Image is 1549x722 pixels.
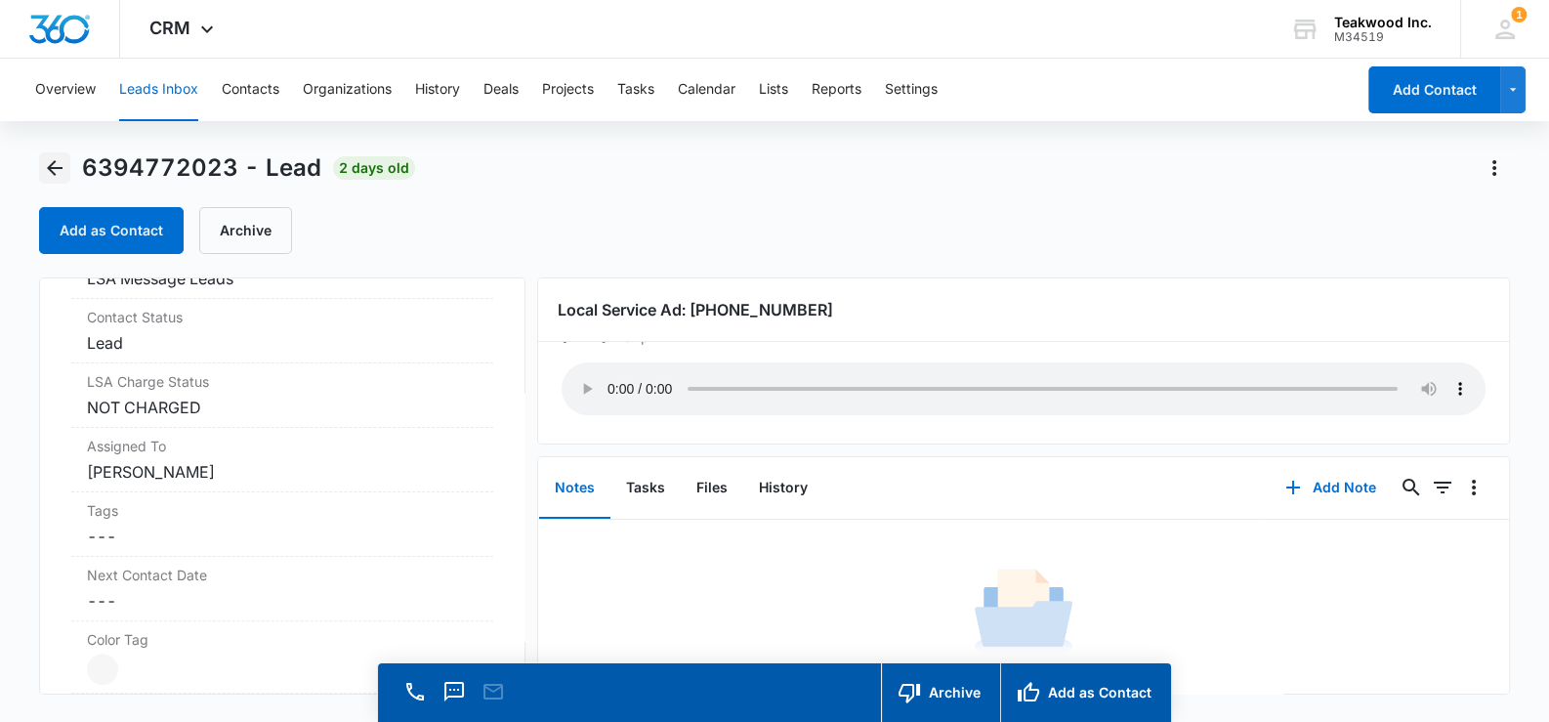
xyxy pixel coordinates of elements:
button: Projects [542,59,594,121]
label: Contact Status [87,307,478,327]
div: Contact StatusLead [71,299,493,363]
button: Notes [539,458,610,519]
button: Filters [1427,472,1458,503]
button: History [743,458,823,519]
button: Actions [1479,152,1510,184]
dd: --- [87,589,478,613]
dd: [PERSON_NAME] [87,460,478,484]
a: Call [401,690,429,706]
button: Add as Contact [1000,663,1171,722]
div: LSA Charge StatusNOT CHARGED [71,363,493,428]
button: Tasks [610,458,681,519]
span: CRM [149,18,190,38]
label: Assigned To [87,436,478,456]
button: Add Contact [1368,66,1500,113]
button: Back [39,152,70,184]
button: Files [681,458,743,519]
a: Text [440,690,468,706]
dt: LSA Charge Status [87,371,478,392]
button: Search... [1396,472,1427,503]
dd: Lead [87,331,478,355]
audio: Your browser does not support the audio tag. [562,362,1486,415]
button: Deals [483,59,519,121]
button: Tasks [617,59,654,121]
dd: --- [87,525,478,548]
button: History [415,59,460,121]
button: Calendar [678,59,735,121]
span: 1 [1511,7,1527,22]
label: Next Contact Date [87,565,478,585]
button: Organizations [303,59,392,121]
button: Add Note [1266,464,1396,511]
div: notifications count [1511,7,1527,22]
img: No Data [975,563,1072,660]
button: Reports [812,59,861,121]
div: Next Contact Date--- [71,557,493,621]
button: Lists [759,59,788,121]
button: Leads Inbox [119,59,198,121]
div: account name [1334,15,1432,30]
label: Tags [87,500,478,521]
button: Settings [885,59,938,121]
button: Archive [199,207,292,254]
button: Overview [35,59,96,121]
span: 2 days old [333,156,415,180]
div: Assigned To[PERSON_NAME] [71,428,493,492]
div: Color Tag [71,621,493,694]
span: 6394772023 - Lead [82,153,321,183]
h1: No Results [974,660,1074,690]
button: Add as Contact [39,207,184,254]
button: Archive [881,663,1000,722]
button: Overflow Menu [1458,472,1489,503]
button: Call [401,678,429,705]
dd: LSA Message Leads [87,267,478,290]
div: Tags--- [71,492,493,557]
dd: NOT CHARGED [87,396,478,419]
h3: Local Service Ad: [PHONE_NUMBER] [558,298,1489,321]
div: account id [1334,30,1432,44]
button: Text [440,678,468,705]
label: Color Tag [87,629,478,650]
button: Contacts [222,59,279,121]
